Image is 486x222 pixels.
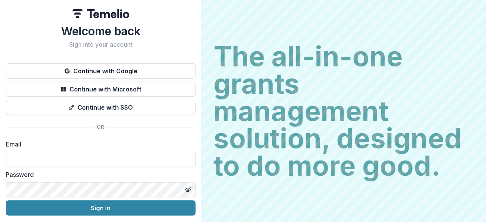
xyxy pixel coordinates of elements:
[6,24,196,38] h1: Welcome back
[6,170,191,179] label: Password
[182,184,194,196] button: Toggle password visibility
[6,140,191,149] label: Email
[6,100,196,115] button: Continue with SSO
[6,82,196,97] button: Continue with Microsoft
[6,63,196,79] button: Continue with Google
[72,9,129,18] img: Temelio
[6,200,196,216] button: Sign In
[6,41,196,48] h2: Sign into your account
